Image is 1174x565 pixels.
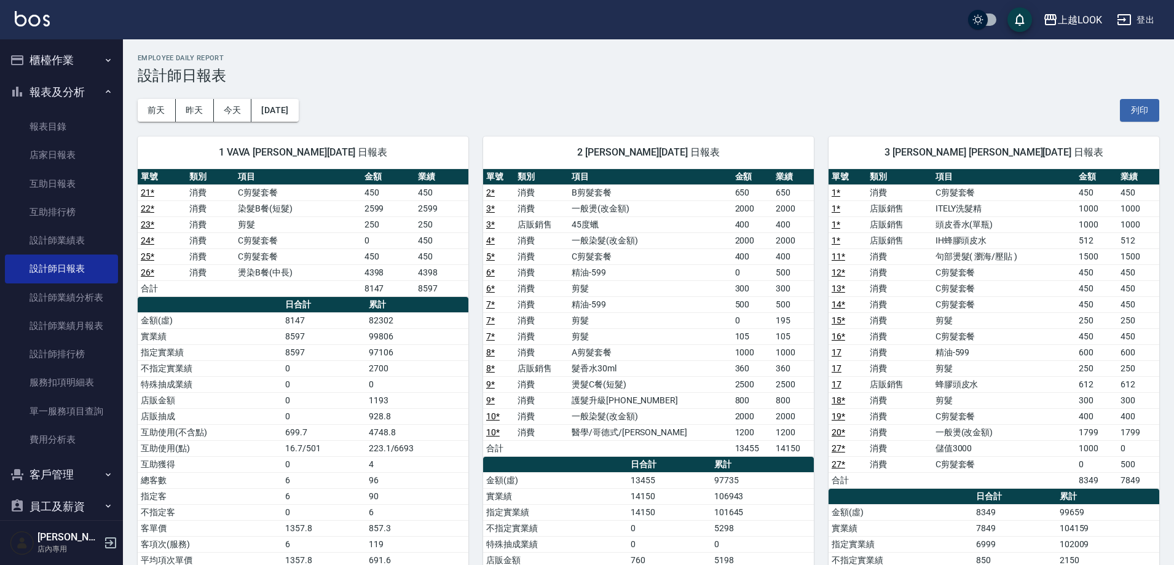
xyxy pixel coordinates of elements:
[366,328,468,344] td: 99806
[514,424,569,440] td: 消費
[867,456,932,472] td: 消費
[1117,200,1159,216] td: 1000
[732,216,773,232] td: 400
[1117,169,1159,185] th: 業績
[186,216,235,232] td: 消費
[282,312,365,328] td: 8147
[366,344,468,360] td: 97106
[829,169,867,185] th: 單號
[867,296,932,312] td: 消費
[973,536,1056,552] td: 6999
[1112,9,1159,31] button: 登出
[1117,264,1159,280] td: 450
[732,264,773,280] td: 0
[932,408,1076,424] td: C剪髮套餐
[732,312,773,328] td: 0
[5,459,118,491] button: 客戶管理
[569,360,731,376] td: 髮香水30ml
[483,440,514,456] td: 合計
[773,392,814,408] td: 800
[1057,504,1159,520] td: 99659
[1076,376,1117,392] td: 612
[235,232,361,248] td: C剪髮套餐
[5,425,118,454] a: 費用分析表
[711,504,814,520] td: 101645
[235,248,361,264] td: C剪髮套餐
[1117,216,1159,232] td: 1000
[282,440,365,456] td: 16.7/501
[483,472,628,488] td: 金額(虛)
[514,200,569,216] td: 消費
[138,312,282,328] td: 金額(虛)
[514,232,569,248] td: 消費
[843,146,1144,159] span: 3 [PERSON_NAME] [PERSON_NAME][DATE] 日報表
[366,392,468,408] td: 1193
[932,280,1076,296] td: C剪髮套餐
[732,200,773,216] td: 2000
[932,344,1076,360] td: 精油-599
[5,255,118,283] a: 設計師日報表
[186,169,235,185] th: 類別
[569,264,731,280] td: 精油-599
[282,424,365,440] td: 699.7
[514,312,569,328] td: 消費
[932,232,1076,248] td: IH蜂膠頭皮水
[732,328,773,344] td: 105
[732,280,773,296] td: 300
[176,99,214,122] button: 昨天
[5,198,118,226] a: 互助排行榜
[628,504,711,520] td: 14150
[867,200,932,216] td: 店販銷售
[138,536,282,552] td: 客項次(服務)
[569,344,731,360] td: A剪髮套餐
[138,67,1159,84] h3: 設計師日報表
[138,440,282,456] td: 互助使用(點)
[152,146,454,159] span: 1 VAVA [PERSON_NAME][DATE] 日報表
[932,264,1076,280] td: C剪髮套餐
[1076,216,1117,232] td: 1000
[867,408,932,424] td: 消費
[569,408,731,424] td: 一般染髮(改金額)
[1117,232,1159,248] td: 512
[138,280,186,296] td: 合計
[5,44,118,76] button: 櫃檯作業
[366,440,468,456] td: 223.1/6693
[1117,344,1159,360] td: 600
[366,456,468,472] td: 4
[832,379,841,389] a: 17
[1076,184,1117,200] td: 450
[37,543,100,555] p: 店內專用
[867,312,932,328] td: 消費
[5,283,118,312] a: 設計師業績分析表
[361,280,415,296] td: 8147
[1076,360,1117,376] td: 250
[1117,328,1159,344] td: 450
[1076,169,1117,185] th: 金額
[711,488,814,504] td: 106943
[932,248,1076,264] td: 句部燙髮( 瀏海/壓貼 )
[483,169,814,457] table: a dense table
[773,440,814,456] td: 14150
[186,232,235,248] td: 消費
[569,392,731,408] td: 護髮升級[PHONE_NUMBER]
[138,376,282,392] td: 特殊抽成業績
[711,520,814,536] td: 5298
[832,363,841,373] a: 17
[1076,440,1117,456] td: 1000
[366,376,468,392] td: 0
[569,424,731,440] td: 醫學/哥德式/[PERSON_NAME]
[5,312,118,340] a: 設計師業績月報表
[1058,12,1102,28] div: 上越LOOK
[829,472,867,488] td: 合計
[415,280,468,296] td: 8597
[138,456,282,472] td: 互助獲得
[483,504,628,520] td: 指定實業績
[867,232,932,248] td: 店販銷售
[366,472,468,488] td: 96
[867,376,932,392] td: 店販銷售
[1076,328,1117,344] td: 450
[829,536,973,552] td: 指定實業績
[1076,344,1117,360] td: 600
[932,296,1076,312] td: C剪髮套餐
[732,344,773,360] td: 1000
